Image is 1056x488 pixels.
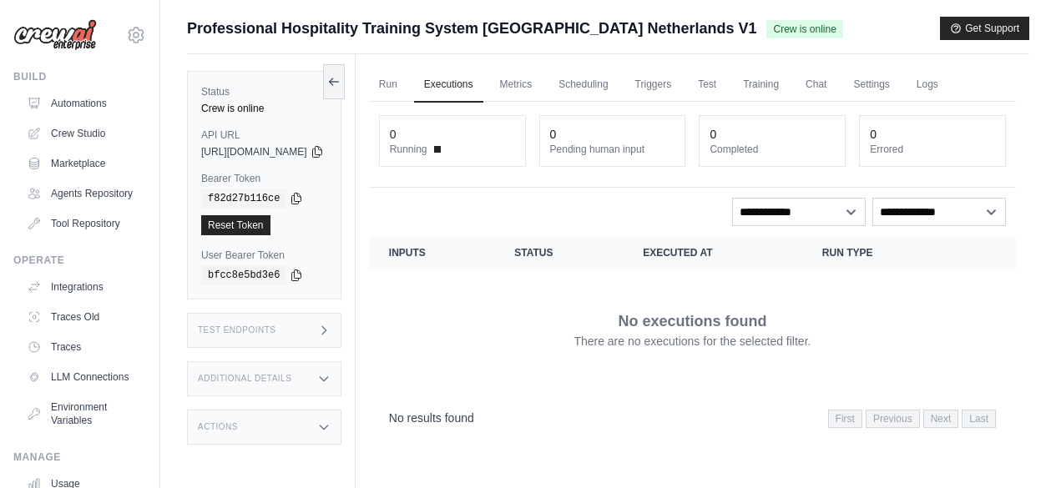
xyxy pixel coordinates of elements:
[201,145,307,158] span: [URL][DOMAIN_NAME]
[573,333,811,350] p: There are no executions for the selected filter.
[13,254,146,267] div: Operate
[494,236,623,269] th: Status
[940,17,1029,40] button: Get Support
[187,17,756,40] span: Professional Hospitality Training System [GEOGRAPHIC_DATA] Netherlands V1
[390,143,427,156] span: Running
[923,410,959,428] span: Next
[198,422,238,432] h3: Actions
[20,180,146,207] a: Agents Repository
[13,450,146,464] div: Manage
[870,143,995,156] dt: Errored
[20,364,146,390] a: LLM Connections
[201,265,286,285] code: bfcc8e5bd3e6
[866,410,920,428] span: Previous
[198,325,276,335] h3: Test Endpoints
[201,172,327,185] label: Bearer Token
[390,126,397,143] div: 0
[20,90,146,117] a: Automations
[548,68,618,103] a: Scheduling
[625,68,682,103] a: Triggers
[490,68,543,103] a: Metrics
[733,68,789,103] a: Training
[766,20,842,38] span: Crew is online
[618,309,766,333] p: No executions found
[201,128,327,142] label: API URL
[20,394,146,434] a: Environment Variables
[843,68,899,103] a: Settings
[369,68,407,103] a: Run
[550,143,675,156] dt: Pending human input
[201,189,286,209] code: f82d27b116ce
[796,68,836,103] a: Chat
[828,410,862,428] span: First
[828,410,996,428] nav: Pagination
[907,68,948,103] a: Logs
[369,236,1016,439] section: Crew executions table
[389,410,474,426] p: No results found
[550,126,557,143] div: 0
[13,70,146,83] div: Build
[20,274,146,300] a: Integrations
[201,249,327,262] label: User Bearer Token
[369,236,494,269] th: Inputs
[369,396,1016,439] nav: Pagination
[20,304,146,330] a: Traces Old
[962,410,996,428] span: Last
[20,210,146,237] a: Tool Repository
[802,236,951,269] th: Run Type
[20,150,146,177] a: Marketplace
[414,68,483,103] a: Executions
[13,19,97,51] img: Logo
[20,120,146,147] a: Crew Studio
[688,68,726,103] a: Test
[710,143,835,156] dt: Completed
[20,334,146,360] a: Traces
[623,236,802,269] th: Executed at
[198,374,291,384] h3: Additional Details
[201,102,327,115] div: Crew is online
[870,126,877,143] div: 0
[710,126,716,143] div: 0
[201,215,270,235] a: Reset Token
[201,85,327,98] label: Status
